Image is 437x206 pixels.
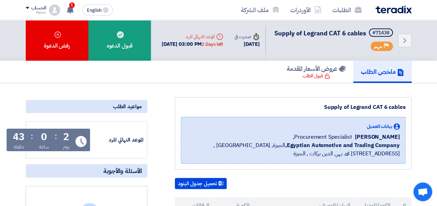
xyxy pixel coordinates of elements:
[202,41,223,48] div: 2 Days left
[91,136,144,144] div: الموعد النهائي للرد
[103,167,142,175] span: الأسئلة والأجوبة
[187,141,400,158] span: الجيزة, [GEOGRAPHIC_DATA] ,[STREET_ADDRESS] محمد بهي الدين بركات , الجيزة
[162,40,223,48] div: [DATE] 03:00 PM
[234,40,259,48] div: [DATE]
[375,6,412,14] img: Teradix logo
[55,130,57,143] div: :
[49,5,60,16] img: profile_test.png
[31,130,33,143] div: :
[274,28,366,38] span: Supply of Legrand CAT 6 cables
[353,61,412,83] a: ملخص الطلب
[69,2,75,8] span: 1
[287,65,346,72] h5: عروض الأسعار المقدمة
[13,132,25,142] div: 43
[285,141,399,149] b: Egyptian Automotive and Trading Company,
[41,132,47,142] div: 0
[374,43,382,50] span: مهم
[355,133,400,141] span: [PERSON_NAME]
[361,68,404,76] h5: ملخص الطلب
[181,103,406,111] div: Supply of Legrand CAT 6 cables
[285,2,327,18] a: الأوردرات
[82,5,113,16] button: English
[26,11,46,15] div: Reem
[26,100,147,113] div: مواعيد الطلب
[327,2,367,18] a: الطلبات
[302,72,330,79] div: قبول الطلب
[162,33,223,40] div: الموعد النهائي للرد
[413,182,432,201] div: Open chat
[293,133,352,141] span: Procurement Specialist,
[63,132,69,142] div: 2
[14,143,24,151] div: دقيقة
[274,28,394,38] h5: Supply of Legrand CAT 6 cables
[88,20,151,61] div: قبول الدعوه
[367,123,392,130] span: بيانات العميل
[175,178,227,189] button: تحميل جدول البنود
[235,2,285,18] a: ملف الشركة
[234,33,259,40] div: صدرت في
[39,143,49,151] div: ساعة
[63,143,70,151] div: يوم
[372,31,389,35] div: #71438
[31,5,46,11] div: الحساب
[87,8,102,13] span: English
[26,20,88,61] div: رفض الدعوة
[279,61,353,83] a: عروض الأسعار المقدمة قبول الطلب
